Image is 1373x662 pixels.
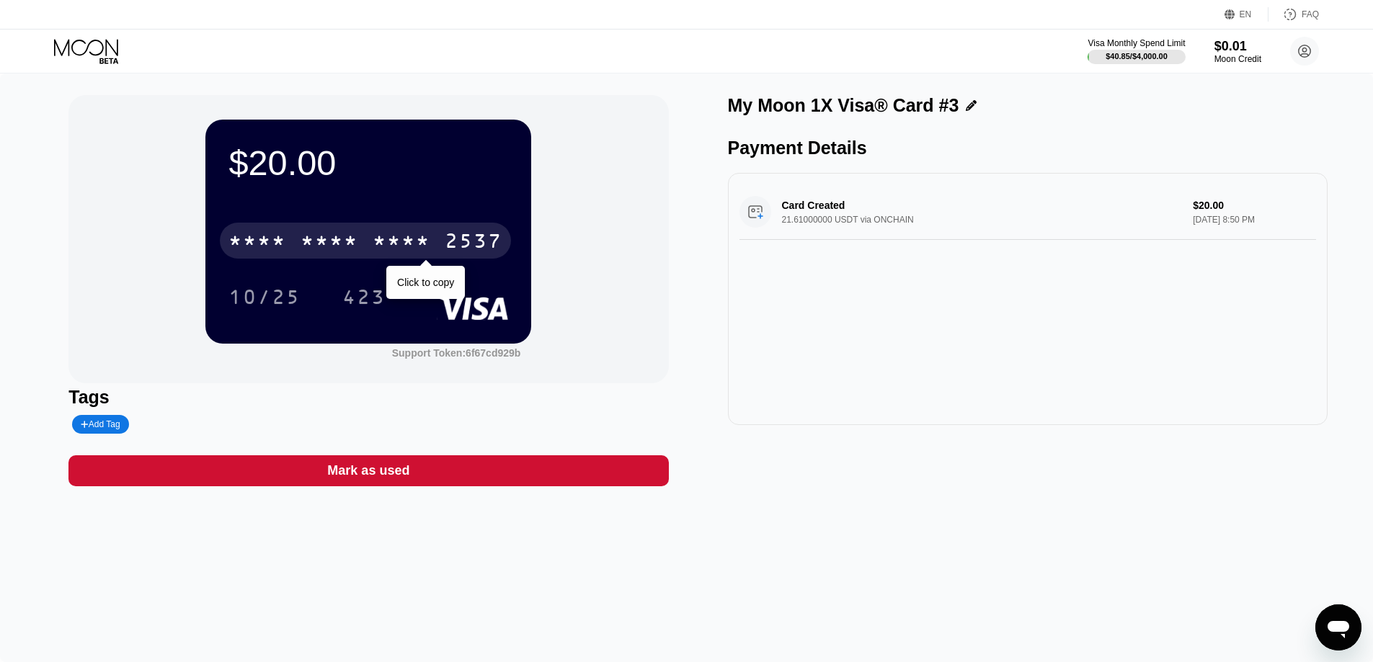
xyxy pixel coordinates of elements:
[327,462,409,479] div: Mark as used
[392,347,521,359] div: Support Token: 6f67cd929b
[397,277,454,288] div: Click to copy
[1315,604,1361,650] iframe: Button to launch messaging window
[342,287,386,310] div: 423
[1214,54,1261,64] div: Moon Credit
[1214,39,1261,64] div: $0.01Moon Credit
[1106,52,1168,61] div: $40.85 / $4,000.00
[728,95,959,116] div: My Moon 1X Visa® Card #3
[68,387,668,408] div: Tags
[392,347,521,359] div: Support Token:6f67cd929b
[72,415,128,434] div: Add Tag
[228,143,508,183] div: $20.00
[1302,9,1319,19] div: FAQ
[1225,7,1268,22] div: EN
[332,279,396,315] div: 423
[81,419,120,429] div: Add Tag
[1088,38,1185,64] div: Visa Monthly Spend Limit$40.85/$4,000.00
[445,231,502,254] div: 2537
[1214,39,1261,54] div: $0.01
[1268,7,1319,22] div: FAQ
[1088,38,1185,48] div: Visa Monthly Spend Limit
[728,138,1328,158] div: Payment Details
[228,287,301,310] div: 10/25
[218,279,311,315] div: 10/25
[68,455,668,486] div: Mark as used
[1240,9,1252,19] div: EN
